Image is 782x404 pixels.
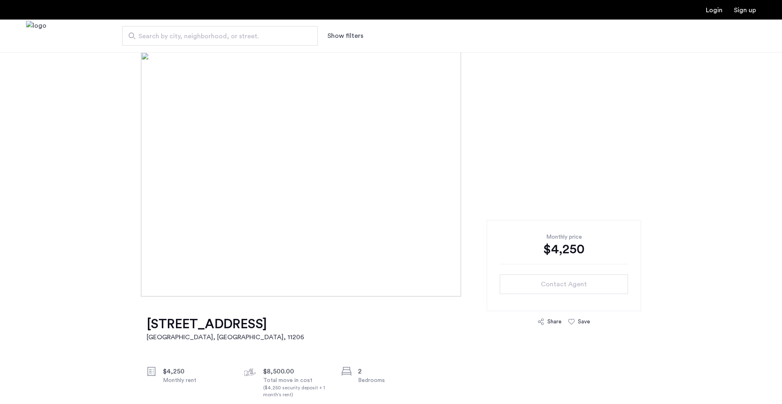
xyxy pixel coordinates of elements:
[541,279,587,289] span: Contact Agent
[26,21,46,51] a: Cazamio Logo
[500,241,628,257] div: $4,250
[578,318,590,326] div: Save
[500,233,628,241] div: Monthly price
[122,26,318,46] input: Apartment Search
[358,367,426,376] div: 2
[327,31,363,41] button: Show or hide filters
[706,7,723,13] a: Login
[26,21,46,51] img: logo
[163,367,231,376] div: $4,250
[263,376,332,398] div: Total move in cost
[547,318,562,326] div: Share
[147,316,304,342] a: [STREET_ADDRESS][GEOGRAPHIC_DATA], [GEOGRAPHIC_DATA], 11206
[141,52,641,296] img: [object%20Object]
[138,31,295,41] span: Search by city, neighborhood, or street.
[163,376,231,384] div: Monthly rent
[147,316,304,332] h1: [STREET_ADDRESS]
[263,367,332,376] div: $8,500.00
[734,7,756,13] a: Registration
[147,332,304,342] h2: [GEOGRAPHIC_DATA], [GEOGRAPHIC_DATA] , 11206
[500,274,628,294] button: button
[263,384,332,398] div: ($4,250 security deposit + 1 month's rent)
[358,376,426,384] div: Bedrooms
